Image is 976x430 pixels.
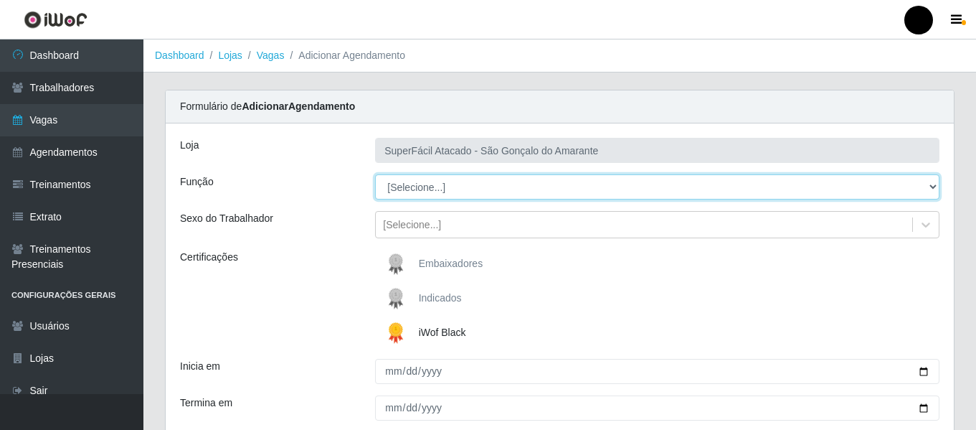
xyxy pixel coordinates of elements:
[180,138,199,153] label: Loja
[180,396,232,411] label: Termina em
[180,174,214,190] label: Função
[143,39,976,73] nav: breadcrumb
[218,50,242,61] a: Lojas
[419,327,466,338] span: iWof Black
[419,258,483,269] span: Embaixadores
[180,359,220,374] label: Inicia em
[382,284,416,313] img: Indicados
[180,250,238,265] label: Certificações
[284,48,405,63] li: Adicionar Agendamento
[166,90,954,123] div: Formulário de
[419,292,462,304] span: Indicados
[382,250,416,279] img: Embaixadores
[155,50,204,61] a: Dashboard
[242,101,355,112] strong: Adicionar Agendamento
[382,319,416,347] img: iWof Black
[257,50,285,61] a: Vagas
[383,218,441,233] div: [Selecione...]
[375,396,939,421] input: 00/00/0000
[180,211,273,226] label: Sexo do Trabalhador
[24,11,87,29] img: CoreUI Logo
[375,359,939,384] input: 00/00/0000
